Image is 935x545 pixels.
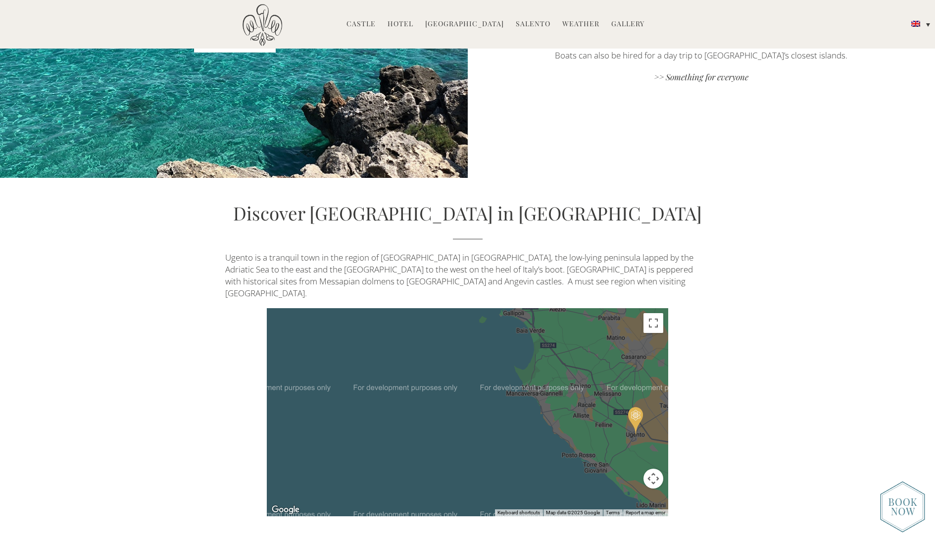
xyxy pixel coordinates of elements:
[546,510,600,515] span: Map data ©2025 Google
[911,21,920,27] img: English
[225,252,710,300] p: Ugento is a tranquil town in the region of [GEOGRAPHIC_DATA] in [GEOGRAPHIC_DATA], the low-lying ...
[626,510,665,515] a: Report a map error
[880,481,925,533] img: new-booknow.png
[516,19,550,30] a: Salento
[643,313,663,333] button: Toggle fullscreen view
[628,407,643,435] div: Castello di Ugento
[346,19,376,30] a: Castle
[269,503,302,516] img: Google
[497,509,540,516] button: Keyboard shortcuts
[425,19,504,30] a: [GEOGRAPHIC_DATA]
[643,469,663,489] button: Map camera controls
[611,19,644,30] a: Gallery
[225,200,710,239] h2: Discover [GEOGRAPHIC_DATA] in [GEOGRAPHIC_DATA]
[562,19,599,30] a: Weather
[606,510,620,515] a: Terms
[269,503,302,516] a: Open this area in Google Maps (opens a new window)
[243,4,282,46] img: Castello di Ugento
[388,19,413,30] a: Hotel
